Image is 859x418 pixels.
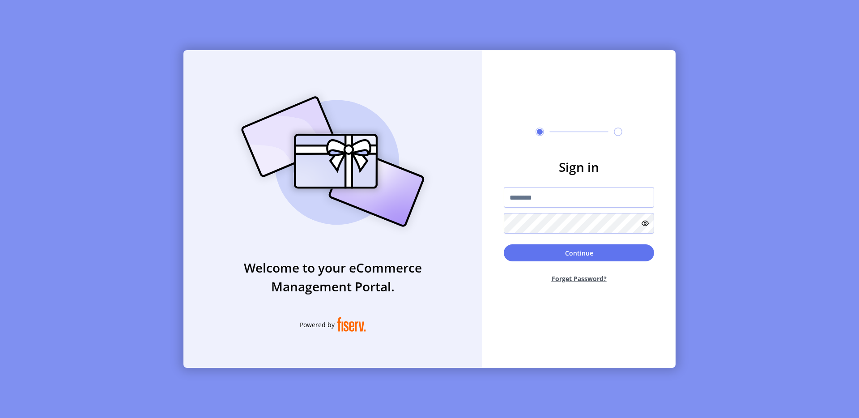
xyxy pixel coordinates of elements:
[504,158,654,176] h3: Sign in
[228,86,438,237] img: card_Illustration.svg
[183,258,482,296] h3: Welcome to your eCommerce Management Portal.
[300,320,335,329] span: Powered by
[504,244,654,261] button: Continue
[504,267,654,290] button: Forget Password?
